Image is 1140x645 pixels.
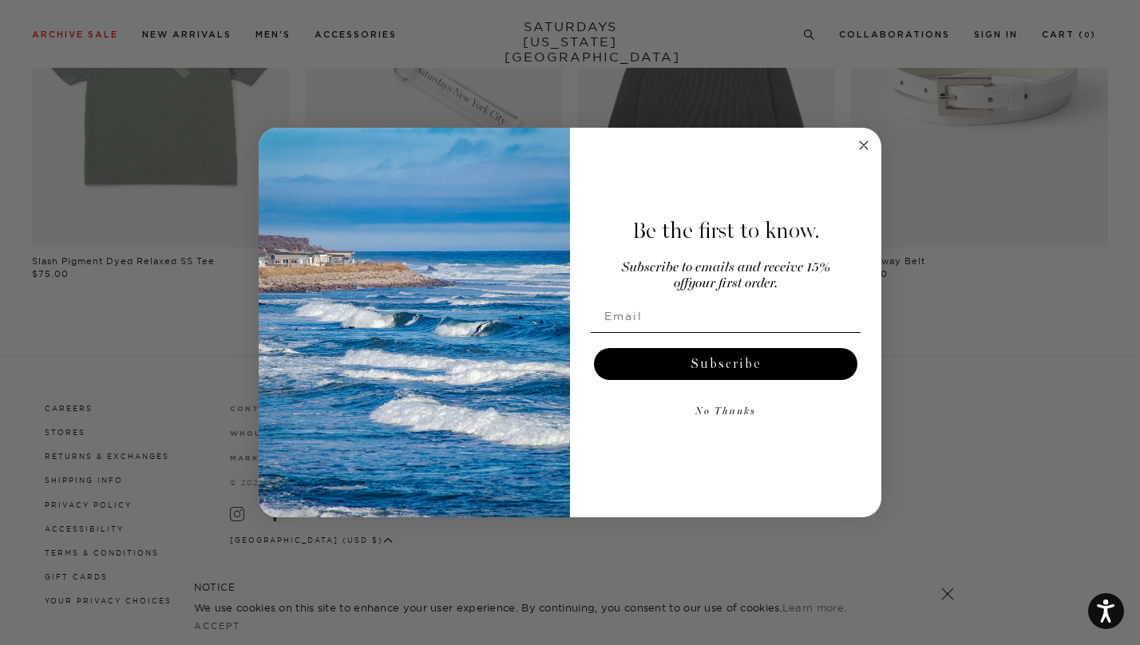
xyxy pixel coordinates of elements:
button: Close dialog [854,136,873,155]
span: Be the first to know. [632,217,820,244]
input: Email [591,300,861,332]
img: 125c788d-000d-4f3e-b05a-1b92b2a23ec9.jpeg [259,128,570,517]
button: No Thanks [591,396,861,428]
button: Subscribe [594,348,857,380]
span: your first order. [688,277,778,291]
span: Subscribe to emails and receive 15% [622,261,830,275]
img: underline [591,332,861,333]
span: off [674,277,688,291]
